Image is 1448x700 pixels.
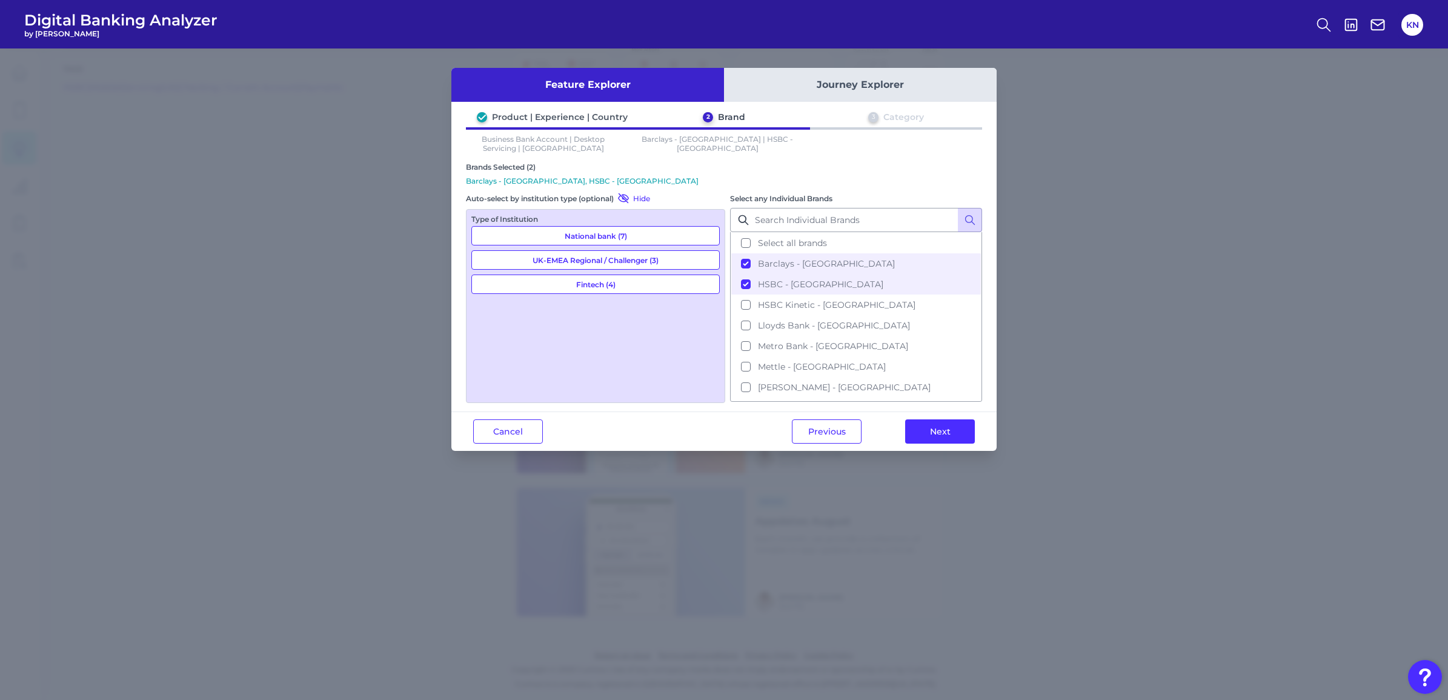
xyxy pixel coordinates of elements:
[471,250,720,270] button: UK-EMEA Regional / Challenger (3)
[471,215,720,224] div: Type of Institution
[731,274,981,295] button: HSBC - [GEOGRAPHIC_DATA]
[731,253,981,274] button: Barclays - [GEOGRAPHIC_DATA]
[1401,14,1423,36] button: KN
[451,68,724,102] button: Feature Explorer
[730,208,982,232] input: Search Individual Brands
[758,320,910,331] span: Lloyds Bank - [GEOGRAPHIC_DATA]
[640,135,795,153] p: Barclays - [GEOGRAPHIC_DATA] | HSBC - [GEOGRAPHIC_DATA]
[466,135,621,153] p: Business Bank Account | Desktop Servicing | [GEOGRAPHIC_DATA]
[466,176,982,185] p: Barclays - [GEOGRAPHIC_DATA], HSBC - [GEOGRAPHIC_DATA]
[905,419,975,444] button: Next
[730,194,832,203] label: Select any Individual Brands
[758,361,886,372] span: Mettle - [GEOGRAPHIC_DATA]
[731,233,981,253] button: Select all brands
[724,68,997,102] button: Journey Explorer
[718,112,745,122] div: Brand
[1408,660,1442,694] button: Open Resource Center
[731,377,981,398] button: [PERSON_NAME] - [GEOGRAPHIC_DATA]
[24,11,218,29] span: Digital Banking Analyzer
[473,419,543,444] button: Cancel
[466,192,725,204] div: Auto-select by institution type (optional)
[758,341,908,352] span: Metro Bank - [GEOGRAPHIC_DATA]
[471,226,720,245] button: National bank (7)
[731,336,981,356] button: Metro Bank - [GEOGRAPHIC_DATA]
[731,295,981,315] button: HSBC Kinetic - [GEOGRAPHIC_DATA]
[703,112,713,122] div: 2
[466,162,982,172] div: Brands Selected (2)
[24,29,218,38] span: by [PERSON_NAME]
[868,112,878,122] div: 3
[883,112,924,122] div: Category
[758,382,931,393] span: [PERSON_NAME] - [GEOGRAPHIC_DATA]
[614,192,650,204] button: Hide
[758,258,895,269] span: Barclays - [GEOGRAPHIC_DATA]
[792,419,862,444] button: Previous
[758,299,915,310] span: HSBC Kinetic - [GEOGRAPHIC_DATA]
[731,315,981,336] button: Lloyds Bank - [GEOGRAPHIC_DATA]
[758,238,827,248] span: Select all brands
[471,275,720,294] button: Fintech (4)
[731,398,981,418] button: NatWest - [GEOGRAPHIC_DATA]
[492,112,628,122] div: Product | Experience | Country
[758,279,883,290] span: HSBC - [GEOGRAPHIC_DATA]
[731,356,981,377] button: Mettle - [GEOGRAPHIC_DATA]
